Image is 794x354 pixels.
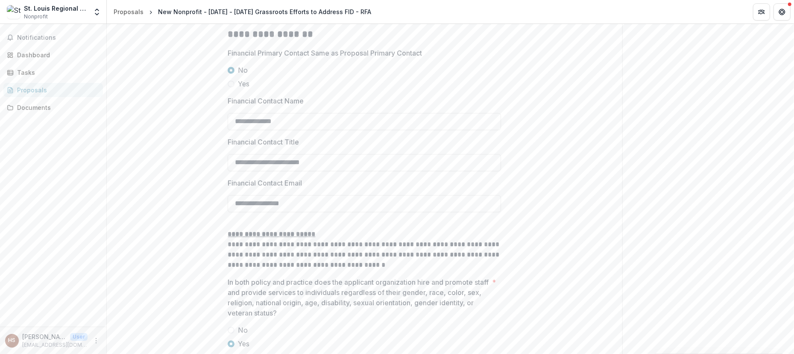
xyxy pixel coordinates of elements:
[9,338,16,343] div: Hannah Schleicher
[3,100,103,115] a: Documents
[238,325,248,335] span: No
[753,3,770,21] button: Partners
[228,137,299,147] p: Financial Contact Title
[228,48,422,58] p: Financial Primary Contact Same as Proposal Primary Contact
[17,68,96,77] div: Tasks
[228,178,302,188] p: Financial Contact Email
[17,34,100,41] span: Notifications
[110,6,147,18] a: Proposals
[228,96,304,106] p: Financial Contact Name
[238,65,248,75] span: No
[22,341,88,349] p: [EMAIL_ADDRESS][DOMAIN_NAME]
[3,83,103,97] a: Proposals
[24,4,88,13] div: St. Louis Regional Suicide Prevention Coalition
[70,333,88,341] p: User
[158,7,371,16] div: New Nonprofit - [DATE] - [DATE] Grassroots Efforts to Address FID - RFA
[3,48,103,62] a: Dashboard
[238,79,249,89] span: Yes
[17,86,96,94] div: Proposals
[22,332,67,341] p: [PERSON_NAME]
[228,277,489,318] p: In both policy and practice does the applicant organization hire and promote staff and provide se...
[17,50,96,59] div: Dashboard
[114,7,144,16] div: Proposals
[3,65,103,80] a: Tasks
[773,3,791,21] button: Get Help
[17,103,96,112] div: Documents
[91,336,101,346] button: More
[24,13,48,21] span: Nonprofit
[238,339,249,349] span: Yes
[3,31,103,44] button: Notifications
[110,6,375,18] nav: breadcrumb
[7,5,21,19] img: St. Louis Regional Suicide Prevention Coalition
[91,3,103,21] button: Open entity switcher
